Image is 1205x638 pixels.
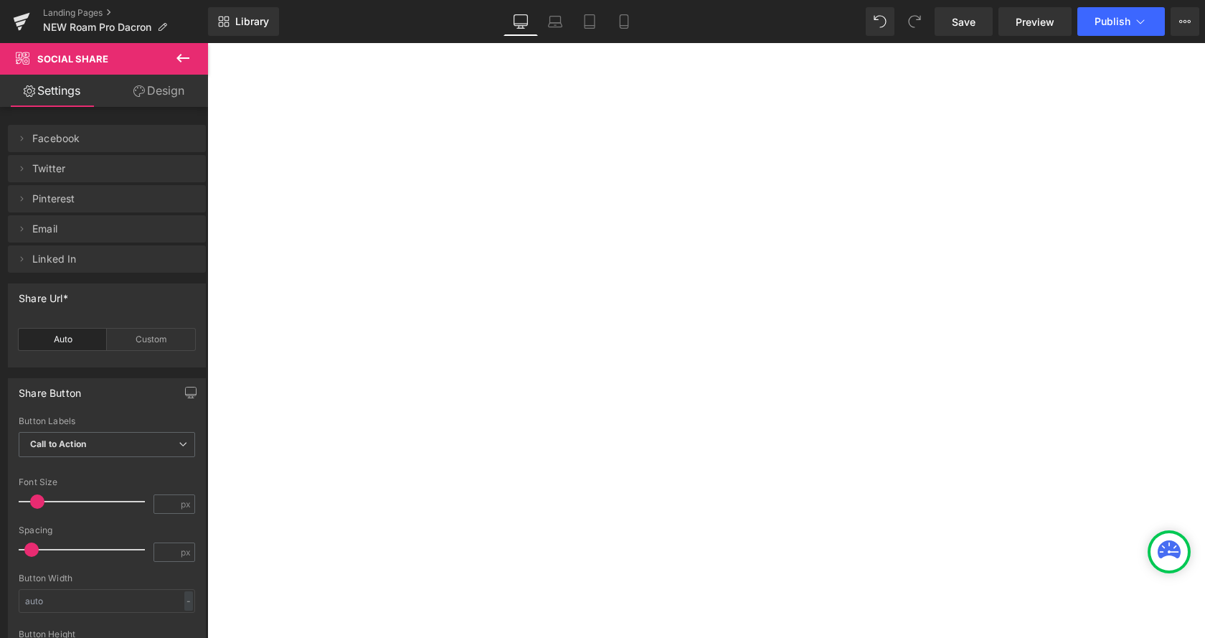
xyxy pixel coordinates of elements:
[181,499,193,509] span: px
[1016,14,1054,29] span: Preview
[1095,16,1130,27] span: Publish
[952,14,975,29] span: Save
[208,7,279,36] a: New Library
[181,548,193,557] span: px
[900,7,929,36] button: Redo
[32,185,153,212] span: Pinterest
[504,7,538,36] a: Desktop
[32,125,153,152] span: Facebook
[1171,7,1199,36] button: More
[37,53,108,65] span: Social Share
[107,75,211,107] a: Design
[235,15,269,28] span: Library
[19,329,107,350] div: Auto
[607,7,641,36] a: Mobile
[19,379,81,399] div: Share Button
[998,7,1072,36] a: Preview
[19,589,195,613] input: auto
[572,7,607,36] a: Tablet
[32,155,153,182] span: Twitter
[1077,7,1165,36] button: Publish
[538,7,572,36] a: Laptop
[107,329,195,350] div: Custom
[19,416,195,426] div: Button Labels
[43,22,151,33] span: NEW Roam Pro Dacron
[32,215,153,243] span: Email
[30,438,86,449] b: Call to Action
[184,591,193,611] div: -
[19,525,195,535] div: Spacing
[32,245,153,273] span: Linked In
[43,7,208,19] a: Landing Pages
[866,7,894,36] button: Undo
[19,477,195,487] div: Font Size
[19,284,68,304] div: Share Url*
[19,573,195,583] div: Button Width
